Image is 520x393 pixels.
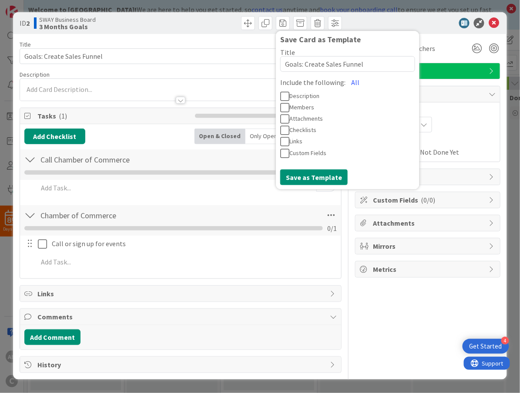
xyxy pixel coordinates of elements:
span: Attachments [289,115,323,122]
input: Add Checklist... [37,152,231,167]
div: Get Started [470,342,502,351]
label: Title [280,48,295,56]
button: Save as Template [280,169,348,185]
span: ( 1 ) [59,112,67,120]
button: All [346,75,365,90]
span: Links [37,288,325,299]
button: Attachments [280,114,323,124]
b: 2 [26,19,30,27]
span: Planned Dates [360,107,496,116]
span: Attachments [373,218,484,228]
span: Description [289,92,319,100]
p: Call or sign up for events [52,239,335,249]
input: Add Checklist... [37,207,231,223]
button: Add Checklist [24,129,85,144]
span: Checklists [289,126,316,134]
div: Open & Closed [195,129,245,144]
span: ID [20,18,30,28]
span: Block [373,172,484,182]
textarea: Goals: Create Sales Funnel [280,56,415,72]
b: 3 Months Goals [39,23,96,30]
span: 0 / 1 [327,223,337,234]
button: Members [280,103,314,113]
span: Custom Fields [289,149,326,156]
span: Support [18,1,40,12]
span: Tasks [37,111,191,121]
label: Include the following: [280,77,346,88]
label: Title [20,41,31,48]
span: Watchers [407,43,435,54]
div: To enrich screen reader interactions, please activate Accessibility in Grammarly extension settings [34,180,339,196]
span: Actual Dates [360,137,496,146]
span: Metrics [373,264,484,274]
input: type card name here... [20,48,342,64]
span: ( 0/0 ) [421,196,435,204]
span: Links [289,137,302,145]
span: Not Done Yet [420,147,459,157]
button: Checklists [280,125,316,136]
div: Save Card as Template [280,35,415,44]
span: Mirrors [373,241,484,251]
span: Description [20,71,50,78]
span: Members [289,103,314,111]
span: Custom Fields [373,195,484,205]
button: Custom Fields [280,148,326,158]
span: Comments [37,312,325,322]
button: Add Comment [24,329,81,345]
span: SWAY Business Board [39,16,96,23]
span: Dates [373,89,484,99]
div: Only Open [245,129,282,144]
button: Links [280,137,302,147]
span: Sales [373,66,484,76]
button: Description [280,91,319,102]
div: Open Get Started checklist, remaining modules: 4 [463,339,509,354]
span: History [37,359,325,370]
div: 4 [501,337,509,345]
